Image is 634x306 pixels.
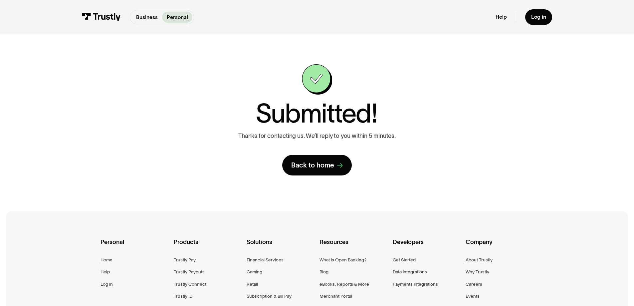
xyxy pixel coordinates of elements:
[247,237,314,256] div: Solutions
[167,13,188,21] p: Personal
[174,280,206,288] a: Trustly Connect
[282,155,352,175] a: Back to home
[496,14,507,20] a: Help
[101,268,110,276] a: Help
[101,237,168,256] div: Personal
[247,292,292,300] a: Subscription & Bill Pay
[174,237,241,256] div: Products
[393,256,416,264] a: Get Started
[174,256,196,264] a: Trustly Pay
[393,280,438,288] a: Payments Integrations
[531,14,546,20] div: Log in
[466,280,482,288] a: Careers
[319,256,366,264] a: What is Open Banking?
[466,237,533,256] div: Company
[247,280,258,288] a: Retail
[466,268,489,276] a: Why Trustly
[174,268,205,276] a: Trustly Payouts
[319,237,387,256] div: Resources
[291,161,334,169] div: Back to home
[101,280,113,288] a: Log in
[82,13,121,21] img: Trustly Logo
[136,13,158,21] p: Business
[393,268,427,276] a: Data Integrations
[466,256,493,264] a: About Trustly
[466,292,480,300] a: Events
[319,292,352,300] a: Merchant Portal
[247,268,262,276] a: Gaming
[525,9,552,25] a: Log in
[238,133,396,140] p: Thanks for contacting us. We’ll reply to you within 5 minutes.
[247,256,284,264] a: Financial Services
[256,101,377,127] h1: Submitted!
[101,256,112,264] a: Home
[174,292,192,300] a: Trustly ID
[131,12,162,23] a: Business
[393,237,460,256] div: Developers
[162,12,192,23] a: Personal
[319,280,369,288] a: eBooks, Reports & More
[319,268,328,276] a: Blog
